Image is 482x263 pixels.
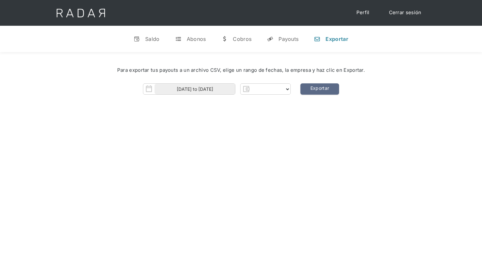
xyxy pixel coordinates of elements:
[350,6,376,19] a: Perfil
[187,36,206,42] div: Abonos
[221,36,228,42] div: w
[383,6,428,19] a: Cerrar sesión
[267,36,273,42] div: y
[143,83,291,95] form: Form
[233,36,251,42] div: Cobros
[326,36,348,42] div: Exportar
[145,36,160,42] div: Saldo
[19,67,463,74] div: Para exportar tus payouts a un archivo CSV, elige un rango de fechas, la empresa y haz clic en Ex...
[314,36,320,42] div: n
[300,83,339,95] a: Exportar
[279,36,298,42] div: Payouts
[175,36,182,42] div: t
[134,36,140,42] div: v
